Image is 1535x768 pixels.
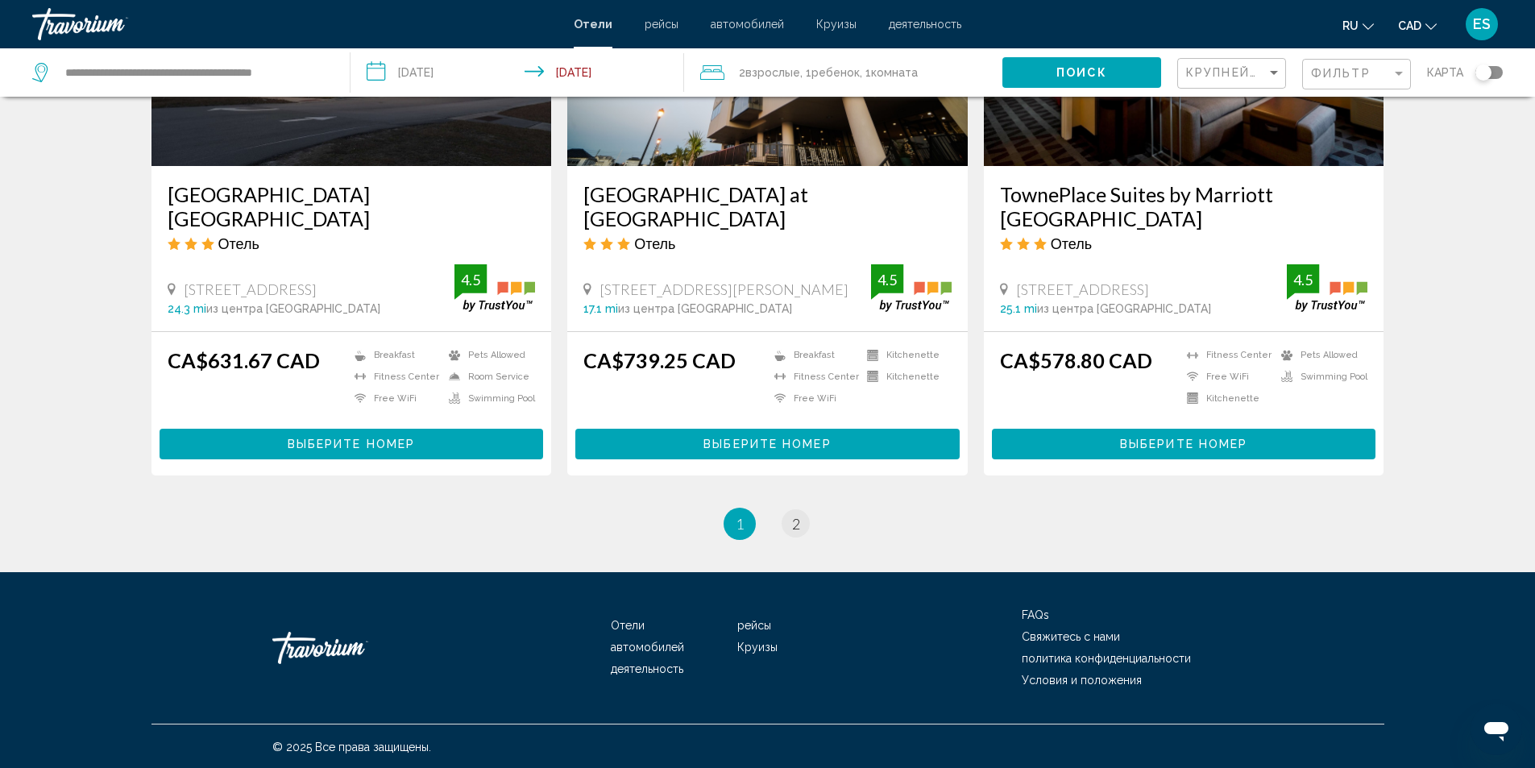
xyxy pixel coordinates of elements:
[792,515,800,533] span: 2
[184,280,317,298] span: [STREET_ADDRESS]
[611,619,645,632] a: Отели
[346,370,441,384] li: Fitness Center
[871,270,903,289] div: 4.5
[1056,67,1107,80] span: Поиск
[736,515,744,533] span: 1
[1186,66,1379,79] span: Крупнейшие сбережения
[32,8,558,40] a: Travorium
[575,429,960,459] button: Выберите номер
[703,438,831,451] span: Выберите номер
[711,18,784,31] a: автомобилей
[346,348,441,362] li: Breakfast
[574,18,612,31] a: Отели
[737,619,771,632] a: рейсы
[1273,370,1367,384] li: Swimming Pool
[645,18,678,31] a: рейсы
[599,280,848,298] span: [STREET_ADDRESS][PERSON_NAME]
[1022,608,1049,621] a: FAQs
[1311,67,1371,80] span: Фильтр
[1022,674,1142,687] a: Условия и положения
[272,741,431,753] span: © 2025 Все права защищены.
[684,48,1002,97] button: Travelers: 2 adults, 1 child
[1342,14,1374,37] button: Change language
[1427,61,1463,84] span: карта
[1000,235,1368,252] div: 3 star Hotel
[168,235,536,252] div: 3 star Hotel
[454,264,535,312] img: trustyou-badge.svg
[1287,270,1319,289] div: 4.5
[160,433,544,450] a: Выберите номер
[151,508,1384,540] ul: Pagination
[1000,302,1037,315] span: 25.1 mi
[1273,348,1367,362] li: Pets Allowed
[206,302,380,315] span: из центра [GEOGRAPHIC_DATA]
[800,61,860,84] span: , 1
[871,264,952,312] img: trustyou-badge.svg
[583,182,952,230] a: [GEOGRAPHIC_DATA] at [GEOGRAPHIC_DATA]
[168,182,536,230] a: [GEOGRAPHIC_DATA] [GEOGRAPHIC_DATA]
[288,438,415,451] span: Выберите номер
[1179,348,1273,362] li: Fitness Center
[992,433,1376,450] a: Выберите номер
[583,348,736,372] ins: CA$739.25 CAD
[1302,58,1411,91] button: Filter
[218,235,259,252] span: Отель
[441,370,535,384] li: Room Service
[1022,652,1191,665] a: политика конфиденциальности
[739,61,800,84] span: 2
[1287,264,1367,312] img: trustyou-badge.svg
[1463,65,1503,80] button: Toggle map
[168,348,320,372] ins: CA$631.67 CAD
[441,348,535,362] li: Pets Allowed
[737,641,778,654] a: Круизы
[1000,182,1368,230] a: TownePlace Suites by Marriott [GEOGRAPHIC_DATA]
[1186,67,1281,81] mat-select: Sort by
[816,18,857,31] a: Круизы
[583,302,618,315] span: 17.1 mi
[1002,57,1161,87] button: Поиск
[618,302,792,315] span: из центра [GEOGRAPHIC_DATA]
[1342,19,1359,32] span: ru
[611,641,684,654] a: автомобилей
[745,66,800,79] span: Взрослые
[168,302,206,315] span: 24.3 mi
[634,235,675,252] span: Отель
[1016,280,1149,298] span: [STREET_ADDRESS]
[1179,392,1273,405] li: Kitchenette
[1471,704,1522,755] iframe: Button to launch messaging window
[1398,14,1437,37] button: Change currency
[871,66,918,79] span: Комната
[860,61,918,84] span: , 1
[351,48,685,97] button: Check-in date: Aug 31, 2025 Check-out date: Sep 3, 2025
[346,392,441,405] li: Free WiFi
[583,235,952,252] div: 3 star Hotel
[1120,438,1247,451] span: Выберите номер
[889,18,961,31] span: деятельность
[766,370,859,384] li: Fitness Center
[611,662,683,675] a: деятельность
[1022,630,1120,643] a: Свяжитесь с нами
[575,433,960,450] a: Выберите номер
[160,429,544,459] button: Выберите номер
[1461,7,1503,41] button: User Menu
[272,624,434,672] a: Travorium
[1398,19,1421,32] span: CAD
[811,66,860,79] span: Ребенок
[766,392,859,405] li: Free WiFi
